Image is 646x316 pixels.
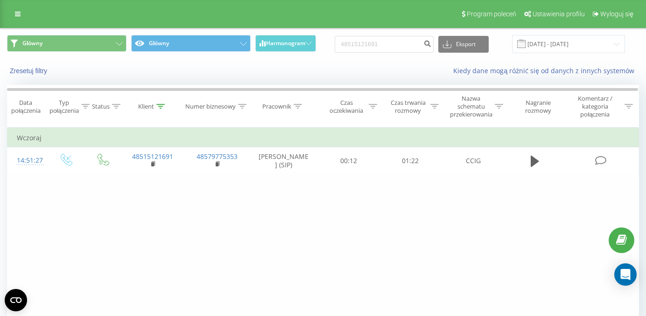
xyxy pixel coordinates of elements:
td: 01:22 [379,147,441,174]
td: 00:12 [318,147,379,174]
div: Numer biznesowy [185,103,236,110]
button: Harmonogram [255,35,316,52]
span: Wyloguj się [600,10,633,18]
div: Typ połączenia [49,99,79,115]
td: CCIG [441,147,505,174]
button: Główny [7,35,126,52]
div: Klient [138,103,154,110]
td: [PERSON_NAME] (SIP) [249,147,318,174]
div: Czas oczekiwania [326,99,366,115]
div: Nazwa schematu przekierowania [449,95,492,118]
a: 48579775353 [197,152,238,161]
div: 14:51:27 [17,151,37,170]
div: Czas trwania rozmowy [388,99,428,115]
a: Kiedy dane mogą różnić się od danych z innych systemów [453,66,639,75]
div: Pracownik [262,103,291,110]
div: Nagranie rozmowy [514,99,562,115]
div: Status [92,103,110,110]
button: Open CMP widget [5,289,27,311]
a: 48515121691 [132,152,173,161]
div: Data połączenia [7,99,44,115]
input: Wyszukiwanie według numeru [335,36,434,53]
td: Wczoraj [7,129,639,147]
button: Eksport [438,36,489,53]
span: Harmonogram [266,40,305,47]
div: Open Intercom Messenger [614,263,637,286]
button: Zresetuj filtry [7,67,52,75]
span: Ustawienia profilu [533,10,585,18]
div: Komentarz / kategoria połączenia [568,95,622,118]
span: Główny [22,40,42,47]
span: Program poleceń [467,10,516,18]
button: Główny [131,35,251,52]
